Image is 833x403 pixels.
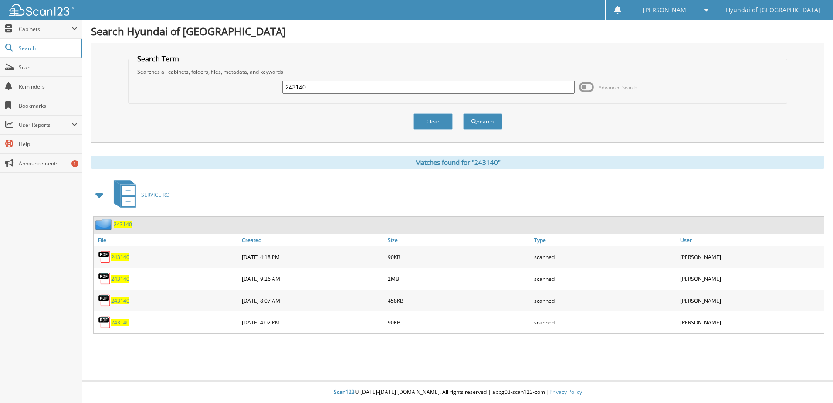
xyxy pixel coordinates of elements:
[82,382,833,403] div: © [DATE]-[DATE] [DOMAIN_NAME]. All rights reserved | appg03-scan123-com |
[678,248,824,266] div: [PERSON_NAME]
[19,102,78,109] span: Bookmarks
[532,248,678,266] div: scanned
[111,319,129,326] a: 243140
[240,248,386,266] div: [DATE] 4:18 PM
[94,234,240,246] a: File
[71,160,78,167] div: 1
[334,388,355,396] span: Scan123
[91,24,824,38] h1: Search Hyundai of [GEOGRAPHIC_DATA]
[678,292,824,309] div: [PERSON_NAME]
[678,234,824,246] a: User
[19,44,76,52] span: Search
[678,314,824,331] div: [PERSON_NAME]
[111,253,129,261] a: 243140
[240,234,386,246] a: Created
[98,316,111,329] img: PDF.png
[133,54,183,64] legend: Search Term
[532,314,678,331] div: scanned
[108,178,169,212] a: SERVICE RO
[413,113,453,130] button: Clear
[19,64,78,71] span: Scan
[19,83,78,90] span: Reminders
[463,113,502,130] button: Search
[19,25,71,33] span: Cabinets
[111,275,129,283] a: 243140
[678,270,824,287] div: [PERSON_NAME]
[386,314,532,331] div: 90KB
[643,7,692,13] span: [PERSON_NAME]
[240,292,386,309] div: [DATE] 8:07 AM
[95,219,114,230] img: folder2.png
[240,314,386,331] div: [DATE] 4:02 PM
[386,270,532,287] div: 2MB
[19,121,71,129] span: User Reports
[114,221,132,228] a: 243140
[98,250,111,263] img: PDF.png
[386,234,532,246] a: Size
[133,68,782,75] div: Searches all cabinets, folders, files, metadata, and keywords
[9,4,74,16] img: scan123-logo-white.svg
[386,292,532,309] div: 458KB
[19,160,78,167] span: Announcements
[240,270,386,287] div: [DATE] 9:26 AM
[98,272,111,285] img: PDF.png
[599,84,637,91] span: Advanced Search
[19,140,78,148] span: Help
[532,234,678,246] a: Type
[141,191,169,198] span: SERVICE RO
[91,156,824,169] div: Matches found for "243140"
[386,248,532,266] div: 90KB
[111,297,129,304] a: 243140
[549,388,582,396] a: Privacy Policy
[532,270,678,287] div: scanned
[98,294,111,307] img: PDF.png
[532,292,678,309] div: scanned
[726,7,820,13] span: Hyundai of [GEOGRAPHIC_DATA]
